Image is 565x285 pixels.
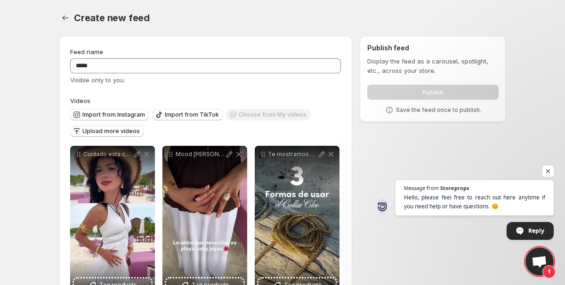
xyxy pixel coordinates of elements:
[396,106,481,114] p: Save the feed once to publish.
[74,12,150,24] span: Create new feed
[70,126,144,137] button: Upload more videos
[528,222,544,239] span: Reply
[83,150,132,158] p: Cuidado esta coleccin huele a bloqueador mar y mucha joyas joyeria bigheads trend
[404,193,545,211] span: Hello, please feel free to reach out here anytime if you need help or have questions. 😊
[82,127,140,135] span: Upload more videos
[367,43,499,53] h2: Publish feed
[542,265,556,278] span: 1
[440,185,469,190] span: Storeprops
[268,150,317,158] p: Te mostramos 3 formas diferentes de usar el nuevo Collar [PERSON_NAME] Disponible en dorado y pla...
[70,109,149,120] button: Import from Instagram
[70,48,103,55] span: Feed name
[525,247,554,276] a: Open chat
[82,111,145,119] span: Import from Instagram
[404,185,439,190] span: Message from
[153,109,223,120] button: Import from TikTok
[176,150,225,158] p: Mood [PERSON_NAME] beach summer joyeria
[70,76,125,84] span: Visible only to you.
[70,97,90,104] span: Videos
[367,56,499,75] p: Display the feed as a carousel, spotlight, etc., across your store.
[165,111,219,119] span: Import from TikTok
[59,11,72,24] button: Settings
